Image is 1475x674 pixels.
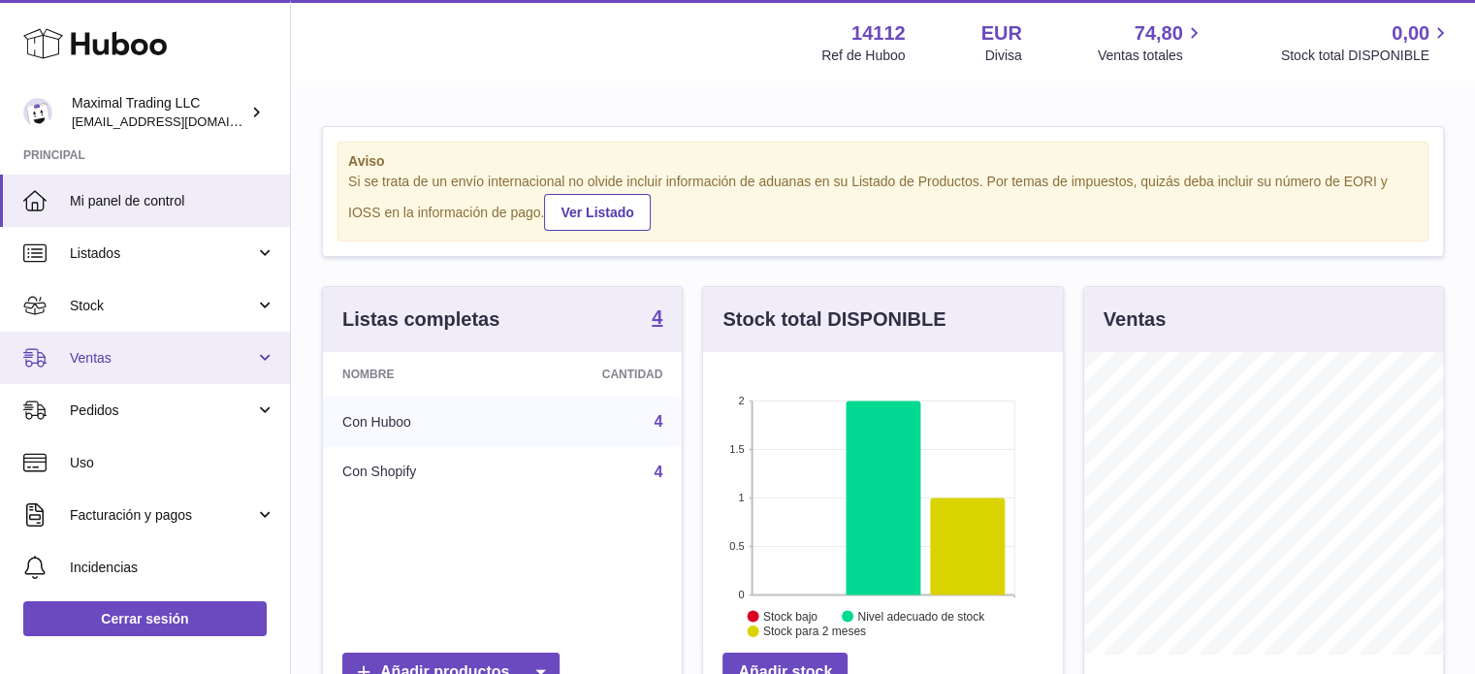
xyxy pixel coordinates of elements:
th: Cantidad [514,352,683,397]
text: 0.5 [730,540,745,552]
th: Nombre [323,352,514,397]
div: Divisa [985,47,1022,65]
div: Si se trata de un envío internacional no olvide incluir información de aduanas en su Listado de P... [348,173,1418,231]
strong: 14112 [851,20,906,47]
span: Ventas totales [1098,47,1205,65]
a: Ver Listado [544,194,650,231]
h3: Ventas [1104,306,1166,333]
td: Con Shopify [323,447,514,497]
a: 4 [652,307,662,331]
span: Listados [70,244,255,263]
div: Maximal Trading LLC [72,94,246,131]
span: Stock [70,297,255,315]
text: Stock para 2 meses [763,625,866,638]
text: 1 [739,492,745,503]
h3: Listas completas [342,306,499,333]
strong: EUR [981,20,1022,47]
img: internalAdmin-14112@internal.huboo.com [23,98,52,127]
a: Cerrar sesión [23,601,267,636]
span: 74,80 [1135,20,1183,47]
a: 4 [654,464,662,480]
a: 74,80 Ventas totales [1098,20,1205,65]
text: Stock bajo [763,609,818,623]
text: 0 [739,589,745,600]
span: [EMAIL_ADDRESS][DOMAIN_NAME] [72,113,285,129]
text: 1.5 [730,443,745,455]
strong: Aviso [348,152,1418,171]
text: 2 [739,395,745,406]
span: Mi panel de control [70,192,275,210]
h3: Stock total DISPONIBLE [722,306,946,333]
span: Facturación y pagos [70,506,255,525]
div: Ref de Huboo [821,47,905,65]
span: 0,00 [1392,20,1429,47]
span: Uso [70,454,275,472]
strong: 4 [652,307,662,327]
text: Nivel adecuado de stock [858,609,986,623]
span: Stock total DISPONIBLE [1281,47,1452,65]
span: Incidencias [70,559,275,577]
a: 4 [654,413,662,430]
td: Con Huboo [323,397,514,447]
span: Ventas [70,349,255,368]
a: 0,00 Stock total DISPONIBLE [1281,20,1452,65]
span: Pedidos [70,401,255,420]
